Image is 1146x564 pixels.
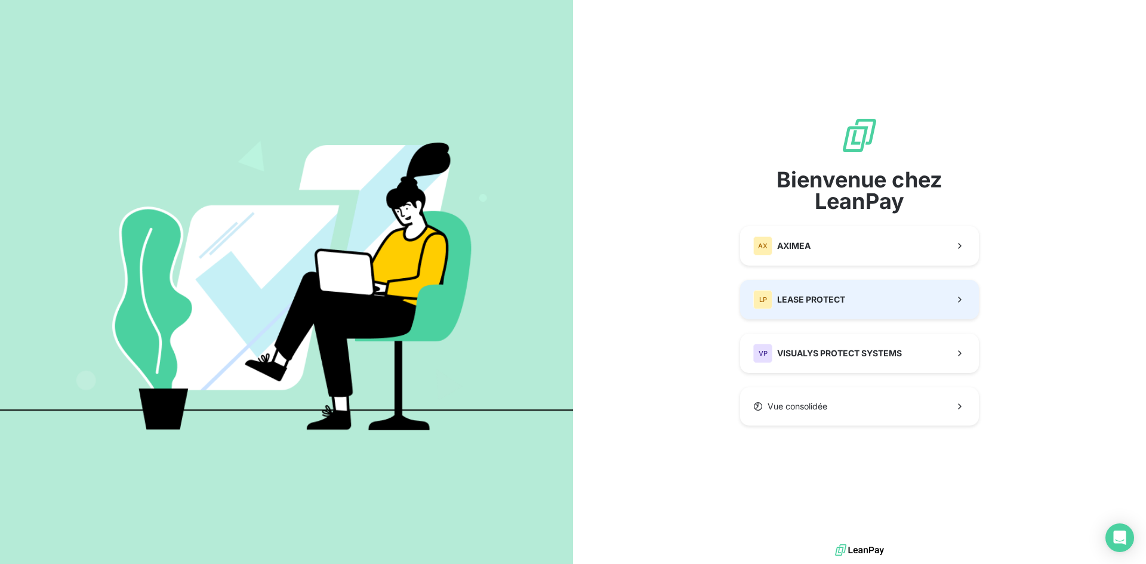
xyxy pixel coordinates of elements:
[753,236,772,255] div: AX
[740,387,979,426] button: Vue consolidée
[1105,523,1134,552] div: Open Intercom Messenger
[777,347,902,359] span: VISUALYS PROTECT SYSTEMS
[740,169,979,212] span: Bienvenue chez LeanPay
[777,294,845,306] span: LEASE PROTECT
[777,240,811,252] span: AXIMEA
[740,334,979,373] button: VPVISUALYS PROTECT SYSTEMS
[835,541,884,559] img: logo
[753,290,772,309] div: LP
[768,400,827,412] span: Vue consolidée
[753,344,772,363] div: VP
[840,116,879,155] img: logo sigle
[740,226,979,266] button: AXAXIMEA
[740,280,979,319] button: LPLEASE PROTECT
